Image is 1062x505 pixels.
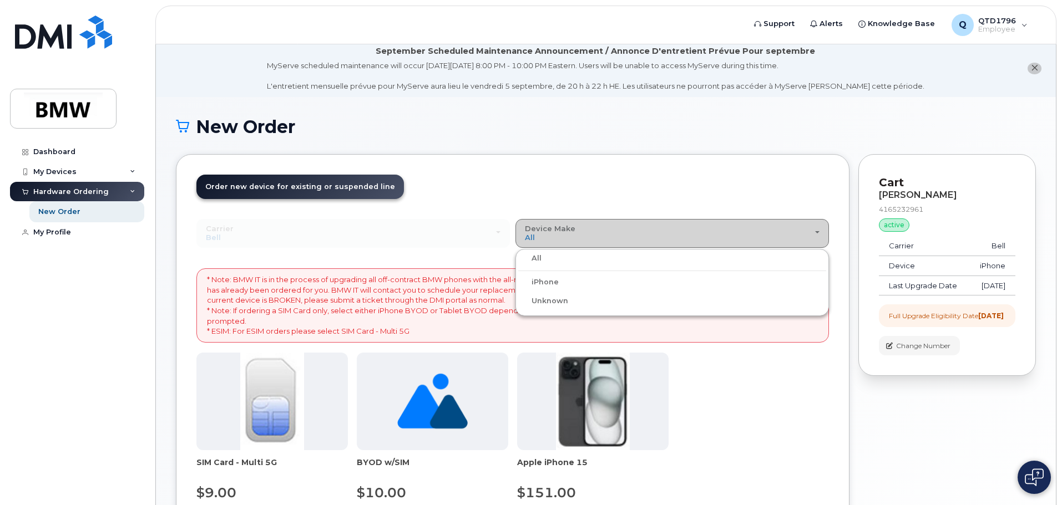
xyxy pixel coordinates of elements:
[518,276,559,289] label: iPhone
[889,311,1004,320] div: Full Upgrade Eligibility Date
[517,457,669,479] div: Apple iPhone 15
[1025,468,1044,486] img: Open chat
[879,236,969,256] td: Carrier
[518,252,542,265] label: All
[969,276,1015,296] td: [DATE]
[267,60,924,91] div: MyServe scheduled maintenance will occur [DATE][DATE] 8:00 PM - 10:00 PM Eastern. Users will be u...
[176,117,1036,136] h1: New Order
[357,457,508,479] div: BYOD w/SIM
[896,341,950,351] span: Change Number
[196,457,348,479] div: SIM Card - Multi 5G
[397,353,468,450] img: no_image_found-2caef05468ed5679b831cfe6fc140e25e0c280774317ffc20a367ab7fd17291e.png
[1028,63,1041,74] button: close notification
[525,233,535,242] span: All
[518,294,568,308] label: Unknown
[978,312,1004,320] strong: [DATE]
[556,353,630,450] img: iphone15.jpg
[969,236,1015,256] td: Bell
[879,218,909,232] div: active
[357,484,406,501] span: $10.00
[376,45,815,57] div: September Scheduled Maintenance Announcement / Annonce D'entretient Prévue Pour septembre
[969,256,1015,276] td: iPhone
[879,205,1015,214] div: 4165232961
[207,274,818,336] p: * Note: BMW IT is in the process of upgrading all off-contract BMW phones with the all-new iPhone...
[205,182,395,191] span: Order new device for existing or suspended line
[879,276,969,296] td: Last Upgrade Date
[525,224,575,233] span: Device Make
[879,175,1015,191] p: Cart
[879,256,969,276] td: Device
[515,219,829,248] button: Device Make All
[879,336,960,355] button: Change Number
[240,353,304,450] img: 00D627D4-43E9-49B7-A367-2C99342E128C.jpg
[879,190,1015,200] div: [PERSON_NAME]
[196,484,236,501] span: $9.00
[517,484,576,501] span: $151.00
